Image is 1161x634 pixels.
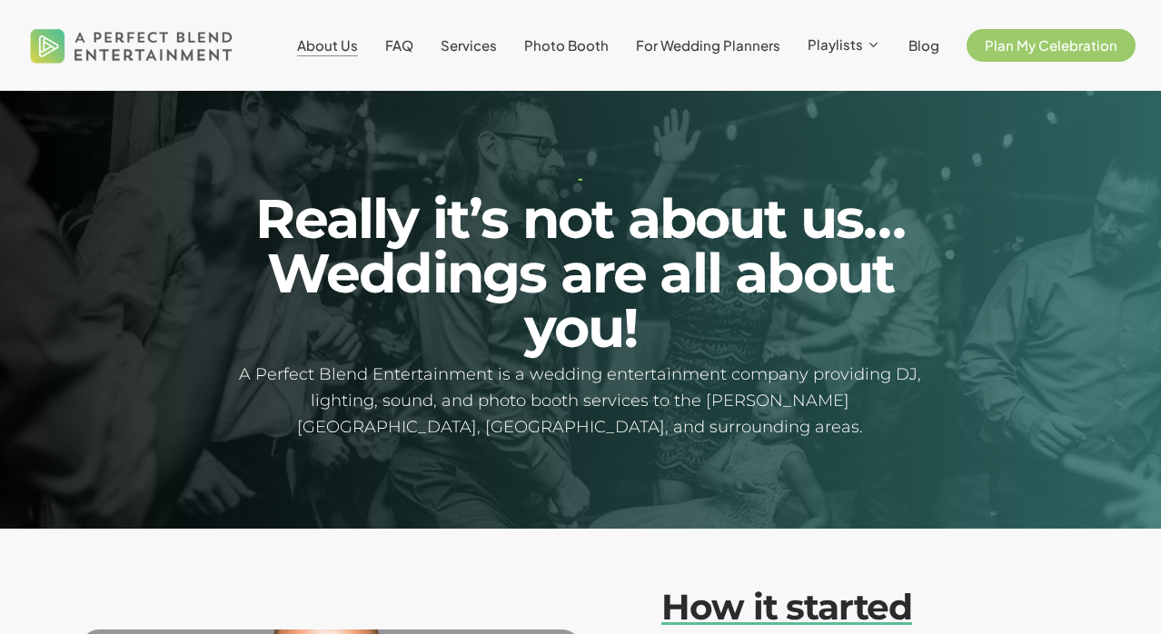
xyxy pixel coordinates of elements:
h5: A Perfect Blend Entertainment is a wedding entertainment company providing DJ, lighting, sound, a... [237,362,923,440]
span: Blog [908,36,939,54]
span: Playlists [808,35,863,53]
span: Services [441,36,497,54]
a: Photo Booth [524,38,609,53]
span: Plan My Celebration [985,36,1117,54]
a: Plan My Celebration [967,38,1136,53]
a: FAQ [385,38,413,53]
a: Blog [908,38,939,53]
a: About Us [297,38,358,53]
a: Playlists [808,37,881,54]
span: For Wedding Planners [636,36,780,54]
a: For Wedding Planners [636,38,780,53]
em: How it started [661,585,912,629]
h1: - [237,172,923,185]
h2: Really it’s not about us… Weddings are all about you! [237,192,923,355]
img: A Perfect Blend Entertainment [25,13,238,78]
span: FAQ [385,36,413,54]
span: Photo Booth [524,36,609,54]
span: About Us [297,36,358,54]
a: Services [441,38,497,53]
